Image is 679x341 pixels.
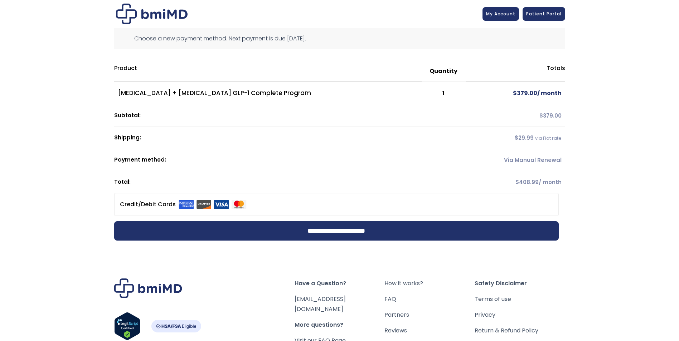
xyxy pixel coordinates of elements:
img: HSA-FSA [151,320,201,332]
span: Safety Disclaimer [475,278,565,288]
img: Checkout [116,4,188,24]
td: Via Manual Renewal [466,149,565,171]
span: 379.00 [513,89,537,97]
span: 29.99 [515,134,534,142]
td: / month [466,82,565,105]
td: 1 [422,82,466,105]
a: My Account [482,7,519,21]
th: Total: [114,171,466,193]
th: Subtotal: [114,105,466,127]
small: via Flat rate [535,135,562,141]
span: More questions? [295,320,385,330]
a: Return & Refund Policy [475,326,565,336]
td: [MEDICAL_DATA] + [MEDICAL_DATA] GLP-1 Complete Program [114,82,422,105]
th: Product [114,61,422,82]
a: Privacy [475,310,565,320]
th: Payment method: [114,149,466,171]
th: Quantity [422,61,466,82]
img: Brand Logo [114,278,182,298]
span: Patient Portal [526,11,562,17]
a: Patient Portal [523,7,565,21]
th: Shipping: [114,127,466,149]
img: Mastercard [231,200,247,209]
a: Partners [384,310,475,320]
span: My Account [486,11,515,17]
div: Choose a new payment method. Next payment is due [DATE]. [114,28,565,49]
a: Terms of use [475,294,565,304]
label: Credit/Debit Cards [120,199,247,210]
a: [EMAIL_ADDRESS][DOMAIN_NAME] [295,295,346,313]
span: 379.00 [539,112,562,119]
a: Reviews [384,326,475,336]
span: $ [515,134,518,142]
td: / month [466,171,565,193]
img: Visa [214,200,229,209]
span: $ [513,89,517,97]
span: $ [515,178,519,186]
a: FAQ [384,294,475,304]
span: $ [539,112,543,119]
span: Have a Question? [295,278,385,288]
th: Totals [466,61,565,82]
img: Verify Approval for www.bmimd.com [114,312,140,340]
img: Discover [196,200,212,209]
span: 408.99 [515,178,539,186]
a: How it works? [384,278,475,288]
img: Amex [179,200,194,209]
